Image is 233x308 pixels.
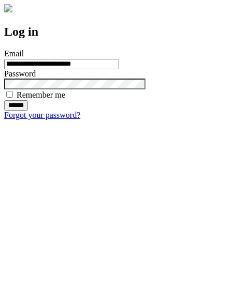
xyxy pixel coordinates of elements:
[4,69,36,78] label: Password
[4,111,80,119] a: Forgot your password?
[4,49,24,58] label: Email
[4,4,12,12] img: logo-4e3dc11c47720685a147b03b5a06dd966a58ff35d612b21f08c02c0306f2b779.png
[17,90,65,99] label: Remember me
[4,25,229,39] h2: Log in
